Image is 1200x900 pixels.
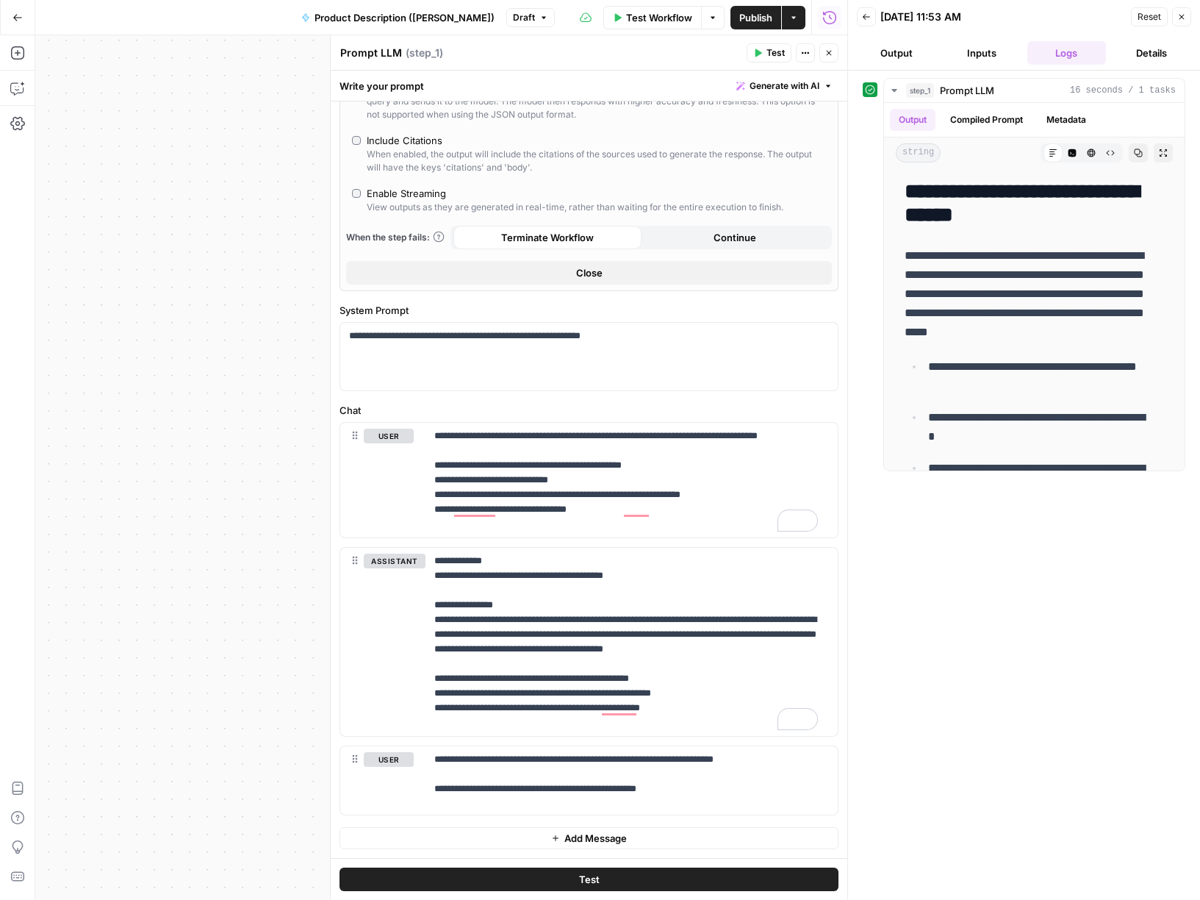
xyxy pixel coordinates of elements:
[339,403,838,418] label: Chat
[367,148,826,174] div: When enabled, the output will include the citations of the sources used to generate the response....
[884,103,1185,471] div: 16 seconds / 1 tasks
[364,554,425,568] button: assistant
[747,43,791,63] button: Test
[1027,41,1107,65] button: Logs
[714,230,756,245] span: Continue
[339,303,838,318] label: System Prompt
[576,265,603,280] span: Close
[340,548,414,736] div: assistant
[941,109,1032,131] button: Compiled Prompt
[506,8,555,27] button: Draft
[340,46,402,60] textarea: Prompt LLM
[340,746,414,814] div: user
[501,230,594,245] span: Terminate Workflow
[642,226,830,249] button: Continue
[352,136,361,145] input: Include CitationsWhen enabled, the output will include the citations of the sources used to gener...
[367,82,826,121] div: The service uses Google's search engine to find up-to-date and comprehensive information relevant...
[425,548,838,736] div: To enrich screen reader interactions, please activate Accessibility in Grammarly extension settings
[626,10,692,25] span: Test Workflow
[367,133,442,148] div: Include Citations
[339,868,838,891] button: Test
[766,46,785,60] span: Test
[406,46,443,60] span: ( step_1 )
[1038,109,1095,131] button: Metadata
[579,872,600,887] span: Test
[1112,41,1191,65] button: Details
[339,827,838,849] button: Add Message
[739,10,772,25] span: Publish
[292,6,503,29] button: Product Description ([PERSON_NAME])
[352,189,361,198] input: Enable StreamingView outputs as they are generated in real-time, rather than waiting for the enti...
[513,11,535,24] span: Draft
[730,6,781,29] button: Publish
[1070,84,1176,97] span: 16 seconds / 1 tasks
[750,79,819,93] span: Generate with AI
[1131,7,1168,26] button: Reset
[890,109,935,131] button: Output
[942,41,1021,65] button: Inputs
[364,429,414,443] button: user
[364,752,414,767] button: user
[884,79,1185,102] button: 16 seconds / 1 tasks
[367,186,446,201] div: Enable Streaming
[331,71,847,101] div: Write your prompt
[564,831,627,846] span: Add Message
[346,261,832,285] button: Close
[730,76,838,96] button: Generate with AI
[315,10,495,25] span: Product Description ([PERSON_NAME])
[603,6,701,29] button: Test Workflow
[340,423,414,537] div: user
[906,83,934,98] span: step_1
[940,83,994,98] span: Prompt LLM
[367,201,783,214] div: View outputs as they are generated in real-time, rather than waiting for the entire execution to ...
[425,423,838,537] div: To enrich screen reader interactions, please activate Accessibility in Grammarly extension settings
[346,231,445,244] a: When the step fails:
[896,143,941,162] span: string
[857,41,936,65] button: Output
[1138,10,1161,24] span: Reset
